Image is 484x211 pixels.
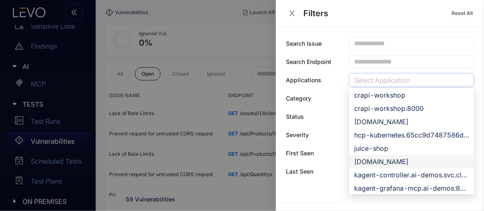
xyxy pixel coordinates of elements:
div: [DOMAIN_NAME] [354,157,469,166]
label: First Seen [286,150,314,157]
div: Filters [303,9,451,18]
div: crapi-workshop [349,88,474,102]
div: juice-shop-spec-building.levoai.app [349,155,474,168]
div: juice-shop [349,142,474,155]
div: kagent-controller.ai-demos.svc.cluster.local:8083 [354,170,469,179]
label: Search Endpoint [286,59,331,65]
div: juice-shop [354,144,469,153]
button: Close [286,9,298,18]
label: Severity [286,132,309,138]
span: close [288,10,296,17]
label: Applications [286,77,321,83]
div: crapi-workshop:8000 [354,104,469,113]
label: Last Seen [286,168,313,175]
label: Status [286,113,304,120]
label: Category [286,95,311,102]
div: hcp-kubernetes.65cc9d7487586d0001584ca2.svc.cluster.local:443 [349,128,474,142]
button: Reset All [451,7,474,20]
div: dvga-spec-building.levoai.app [349,115,474,128]
label: Search Issue [286,40,322,47]
div: crapi-workshop [354,91,469,100]
span: Reset All [452,10,473,16]
div: kagent-grafana-mcp.ai-demos:8000 [354,184,469,193]
div: kagent-controller.ai-demos.svc.cluster.local:8083 [349,168,474,182]
div: hcp-kubernetes.65cc9d7487586d0001584ca2.svc.cluster.local:443 [354,130,469,140]
div: kagent-grafana-mcp.ai-demos:8000 [349,182,474,195]
div: crapi-workshop:8000 [349,102,474,115]
div: [DOMAIN_NAME] [354,117,469,126]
